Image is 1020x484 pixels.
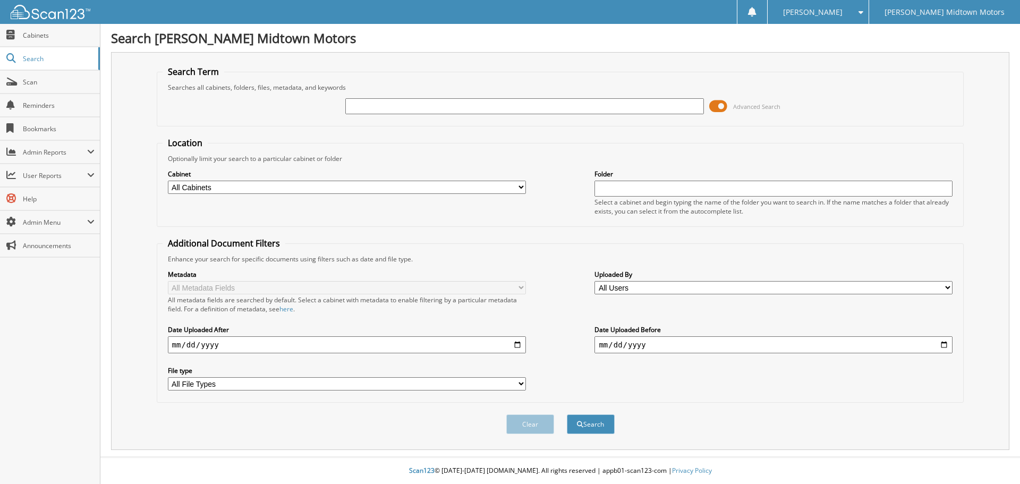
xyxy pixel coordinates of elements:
[23,54,93,63] span: Search
[23,171,87,180] span: User Reports
[11,5,90,19] img: scan123-logo-white.svg
[594,336,953,353] input: end
[163,66,224,78] legend: Search Term
[23,218,87,227] span: Admin Menu
[733,103,780,111] span: Advanced Search
[672,466,712,475] a: Privacy Policy
[23,101,95,110] span: Reminders
[23,31,95,40] span: Cabinets
[23,194,95,203] span: Help
[279,304,293,313] a: here
[168,336,526,353] input: start
[111,29,1009,47] h1: Search [PERSON_NAME] Midtown Motors
[594,198,953,216] div: Select a cabinet and begin typing the name of the folder you want to search in. If the name match...
[168,366,526,375] label: File type
[409,466,435,475] span: Scan123
[567,414,615,434] button: Search
[23,124,95,133] span: Bookmarks
[163,83,958,92] div: Searches all cabinets, folders, files, metadata, and keywords
[163,254,958,264] div: Enhance your search for specific documents using filters such as date and file type.
[163,154,958,163] div: Optionally limit your search to a particular cabinet or folder
[168,295,526,313] div: All metadata fields are searched by default. Select a cabinet with metadata to enable filtering b...
[168,270,526,279] label: Metadata
[100,458,1020,484] div: © [DATE]-[DATE] [DOMAIN_NAME]. All rights reserved | appb01-scan123-com |
[168,169,526,179] label: Cabinet
[594,270,953,279] label: Uploaded By
[23,241,95,250] span: Announcements
[783,9,843,15] span: [PERSON_NAME]
[23,148,87,157] span: Admin Reports
[163,137,208,149] legend: Location
[168,325,526,334] label: Date Uploaded After
[885,9,1005,15] span: [PERSON_NAME] Midtown Motors
[594,325,953,334] label: Date Uploaded Before
[594,169,953,179] label: Folder
[506,414,554,434] button: Clear
[23,78,95,87] span: Scan
[163,237,285,249] legend: Additional Document Filters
